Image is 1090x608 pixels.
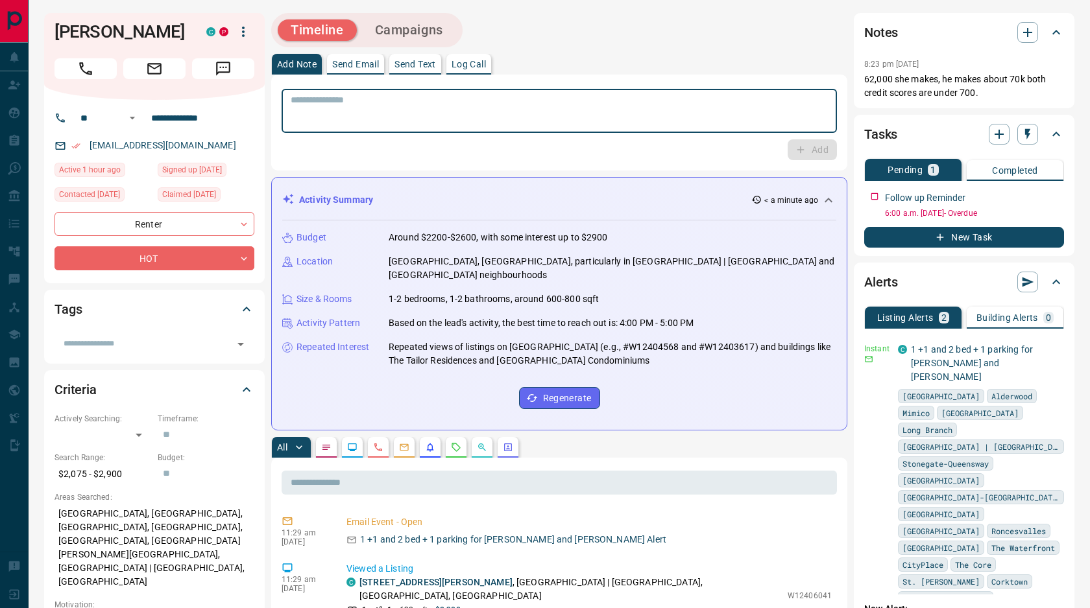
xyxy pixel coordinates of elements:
[902,457,989,470] span: Stonegate-Queensway
[158,452,254,463] p: Budget:
[158,413,254,425] p: Timeframe:
[864,22,898,43] h2: Notes
[297,316,360,330] p: Activity Pattern
[71,141,80,150] svg: Email Verified
[321,442,332,452] svg: Notes
[297,255,333,268] p: Location
[282,537,327,546] p: [DATE]
[277,443,287,452] p: All
[54,374,254,405] div: Criteria
[519,387,600,409] button: Regenerate
[346,562,832,576] p: Viewed a Listing
[991,524,1046,537] span: Roncesvalles
[991,575,1028,588] span: Corktown
[389,292,599,306] p: 1-2 bedrooms, 1-2 bathrooms, around 600-800 sqft
[125,110,140,126] button: Open
[360,533,666,546] p: 1 +1 and 2 bed + 1 parking for [PERSON_NAME] and [PERSON_NAME] Alert
[877,313,934,322] p: Listing Alerts
[864,119,1064,150] div: Tasks
[90,140,236,150] a: [EMAIL_ADDRESS][DOMAIN_NAME]
[54,503,254,592] p: [GEOGRAPHIC_DATA], [GEOGRAPHIC_DATA], [GEOGRAPHIC_DATA], [GEOGRAPHIC_DATA], [GEOGRAPHIC_DATA], [G...
[282,528,327,537] p: 11:29 am
[503,442,513,452] svg: Agent Actions
[1046,313,1051,322] p: 0
[902,423,952,436] span: Long Branch
[864,355,873,364] svg: Email
[54,379,97,400] h2: Criteria
[902,575,980,588] span: St. [PERSON_NAME]
[451,442,461,452] svg: Requests
[54,452,151,463] p: Search Range:
[389,340,836,368] p: Repeated views of listings on [GEOGRAPHIC_DATA] (e.g., #W12404568 and #W12403617) and buildings l...
[277,60,317,69] p: Add Note
[278,19,357,41] button: Timeline
[902,406,930,419] span: Mimico
[362,19,456,41] button: Campaigns
[902,491,1060,504] span: [GEOGRAPHIC_DATA]-[GEOGRAPHIC_DATA]
[54,413,151,425] p: Actively Searching:
[346,515,832,529] p: Email Event - Open
[885,207,1064,219] p: 6:00 a.m. [DATE] - Overdue
[399,442,409,452] svg: Emails
[991,541,1055,554] span: The Waterfront
[864,73,1064,100] p: 62,000 she makes, he makes about 70k both credit scores are under 700.
[54,21,187,42] h1: [PERSON_NAME]
[54,187,151,205] div: Wed Sep 10 2025
[162,188,216,201] span: Claimed [DATE]
[911,344,1033,382] a: 1 +1 and 2 bed + 1 parking for [PERSON_NAME] and [PERSON_NAME]
[764,194,818,206] p: < a minute ago
[59,163,121,176] span: Active 1 hour ago
[991,390,1032,403] span: Alderwood
[162,163,222,176] span: Signed up [DATE]
[373,442,383,452] svg: Calls
[158,163,254,181] div: Sun Sep 08 2024
[898,345,907,354] div: condos.ca
[54,246,254,270] div: HOT
[864,17,1064,48] div: Notes
[864,272,898,292] h2: Alerts
[864,266,1064,298] div: Alerts
[192,58,254,79] span: Message
[864,227,1064,248] button: New Task
[54,58,117,79] span: Call
[477,442,487,452] svg: Opportunities
[232,335,250,353] button: Open
[992,166,1038,175] p: Completed
[902,558,943,571] span: CityPlace
[282,584,327,593] p: [DATE]
[976,313,1038,322] p: Building Alerts
[930,165,936,174] p: 1
[902,474,980,487] span: [GEOGRAPHIC_DATA]
[902,508,980,520] span: [GEOGRAPHIC_DATA]
[902,541,980,554] span: [GEOGRAPHIC_DATA]
[297,340,369,354] p: Repeated Interest
[54,212,254,236] div: Renter
[888,165,923,174] p: Pending
[389,255,836,282] p: [GEOGRAPHIC_DATA], [GEOGRAPHIC_DATA], particularly in [GEOGRAPHIC_DATA] | [GEOGRAPHIC_DATA] and [...
[902,390,980,403] span: [GEOGRAPHIC_DATA]
[54,491,254,503] p: Areas Searched:
[885,191,965,205] p: Follow up Reminder
[299,193,373,207] p: Activity Summary
[206,27,215,36] div: condos.ca
[955,558,991,571] span: The Core
[332,60,379,69] p: Send Email
[282,188,836,212] div: Activity Summary< a minute ago
[346,578,356,587] div: condos.ca
[297,292,352,306] p: Size & Rooms
[902,592,989,605] span: Distillery District
[359,576,781,603] p: , [GEOGRAPHIC_DATA] | [GEOGRAPHIC_DATA], [GEOGRAPHIC_DATA], [GEOGRAPHIC_DATA]
[902,524,980,537] span: [GEOGRAPHIC_DATA]
[389,316,694,330] p: Based on the lead's activity, the best time to reach out is: 4:00 PM - 5:00 PM
[347,442,357,452] svg: Lead Browsing Activity
[54,294,254,325] div: Tags
[282,575,327,584] p: 11:29 am
[54,163,151,181] div: Tue Sep 16 2025
[864,343,890,355] p: Instant
[54,299,82,320] h2: Tags
[219,27,228,36] div: property.ca
[788,590,832,602] p: W12406041
[123,58,186,79] span: Email
[54,463,151,485] p: $2,075 - $2,900
[452,60,486,69] p: Log Call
